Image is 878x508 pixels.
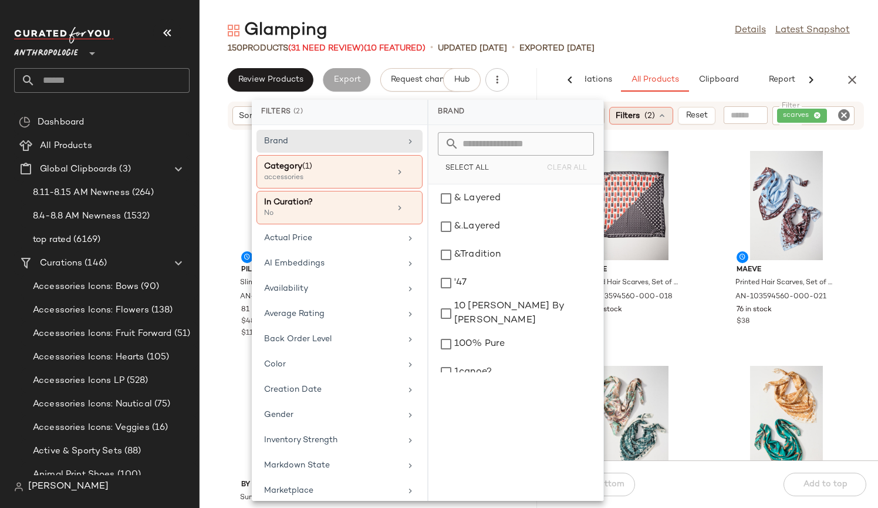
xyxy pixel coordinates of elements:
img: 76051309_020_b [232,151,350,260]
div: Average Rating [264,308,401,320]
span: [PERSON_NAME] [28,480,109,494]
div: Brand [428,100,603,125]
span: Pilcro [241,265,341,275]
span: 150 [228,44,242,53]
span: Hub [454,75,470,85]
img: 103594560_021_b [727,151,846,260]
span: Report [768,75,795,85]
span: All Products [631,75,679,85]
img: cfy_white_logo.C9jOOHJF.svg [14,27,114,43]
div: Color [264,358,401,371]
img: 102374097_015_b14 [232,366,350,475]
div: No [264,208,381,219]
span: (105) [144,351,170,364]
p: updated [DATE] [438,42,507,55]
button: Reset [678,107,715,125]
span: $38 [737,317,749,327]
span: Accessories Icons: Nautical [33,398,152,411]
span: Clipboard [698,75,738,85]
span: Printed Hair Scarves, Set of 2 by Maeve in Black, Women's, Polyester at Anthropologie [581,278,681,288]
span: (2) [644,110,655,122]
div: Marketplace [264,485,401,497]
img: svg%3e [228,25,239,36]
a: Details [735,23,766,38]
span: Global Clipboards [40,163,117,176]
div: Back Order Level [264,333,401,345]
span: Printed Hair Scarves, Set of 2 by [PERSON_NAME] in Brown, Women's, Polyester at Anthropologie [735,278,835,288]
span: (6169) [71,233,100,247]
button: Hub [443,68,481,92]
span: Summer Fruits Printed Hair Scarves, Set of 2 by Anthropologie in Beige, Women's, Polyester [240,493,340,503]
div: AI Embeddings [264,257,401,270]
span: AN-76051309-000-020 [240,292,326,302]
span: (2) [293,107,303,117]
span: Select All [445,164,489,173]
button: Request changes [380,68,468,92]
span: (51) [172,327,191,341]
span: Curations [40,257,82,270]
span: (90) [139,280,159,294]
span: Accessories Icons: Flowers [33,304,149,317]
span: (528) [124,374,148,388]
span: AN-103594560-000-018 [581,292,673,302]
img: 103594560_071_b [727,366,846,475]
span: (10 Featured) [364,44,426,53]
span: (100) [115,468,141,482]
span: $48 [241,317,255,327]
button: Review Products [228,68,313,92]
span: (264) [130,186,154,200]
span: (75) [152,398,171,411]
a: Latest Snapshot [775,23,850,38]
span: (1) [302,162,312,171]
img: svg%3e [14,482,23,492]
span: $11.48K [241,329,268,337]
span: scarves [783,110,813,121]
span: 76 in stock [737,305,772,315]
span: (31 Need Review) [288,44,364,53]
div: In Curation? [264,196,390,208]
span: Sort [239,110,256,122]
span: 8.4-8.8 AM Newness [33,210,121,223]
span: By Anthropologie [241,480,341,490]
span: Slim Scoop-Neck T-Shirt by Pilcro in Brown, Women's, Size: XS, Polyester/Cotton/Elastane at Anthr... [240,278,340,288]
span: Accessories Icons: Hearts [33,351,144,364]
span: Request changes [390,75,458,85]
div: Category [264,160,390,173]
span: (88) [122,445,141,458]
span: 81 in stock [241,305,278,315]
div: Markdown State [264,459,401,472]
div: Filters [252,100,427,125]
button: Select All [438,160,496,177]
div: Gender [264,409,401,421]
span: Filters [616,110,640,122]
span: (16) [150,421,168,435]
div: Availability [264,282,401,295]
img: svg%3e [19,116,31,128]
span: Animal Print Shoes [33,468,115,482]
span: • [512,41,515,55]
div: Actual Price [264,232,401,244]
span: (1532) [121,210,150,223]
div: Creation Date [264,383,401,396]
span: (138) [149,304,173,317]
span: Reset [685,111,707,120]
i: Clear Filter [837,108,851,122]
span: Dashboard [38,116,84,129]
span: Active & Sporty Sets [33,445,122,458]
span: top rated [33,233,71,247]
span: Accessories Icons LP [33,374,124,388]
div: Products [228,42,426,55]
span: Accessories Icons: Fruit Forward [33,327,172,341]
span: All Products [40,139,92,153]
span: Accessories Icons: Bows [33,280,139,294]
p: Exported [DATE] [519,42,595,55]
span: AN-103594560-000-021 [735,292,826,302]
div: Brand [264,135,401,147]
span: Anthropologie [14,40,78,61]
div: Inventory Strength [264,434,401,446]
span: (3) [117,163,130,176]
span: Maeve [737,265,836,275]
span: Accessories Icons: Veggies [33,421,150,435]
span: 8.11-8.15 AM Newness [33,186,130,200]
span: Review Products [238,75,303,85]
